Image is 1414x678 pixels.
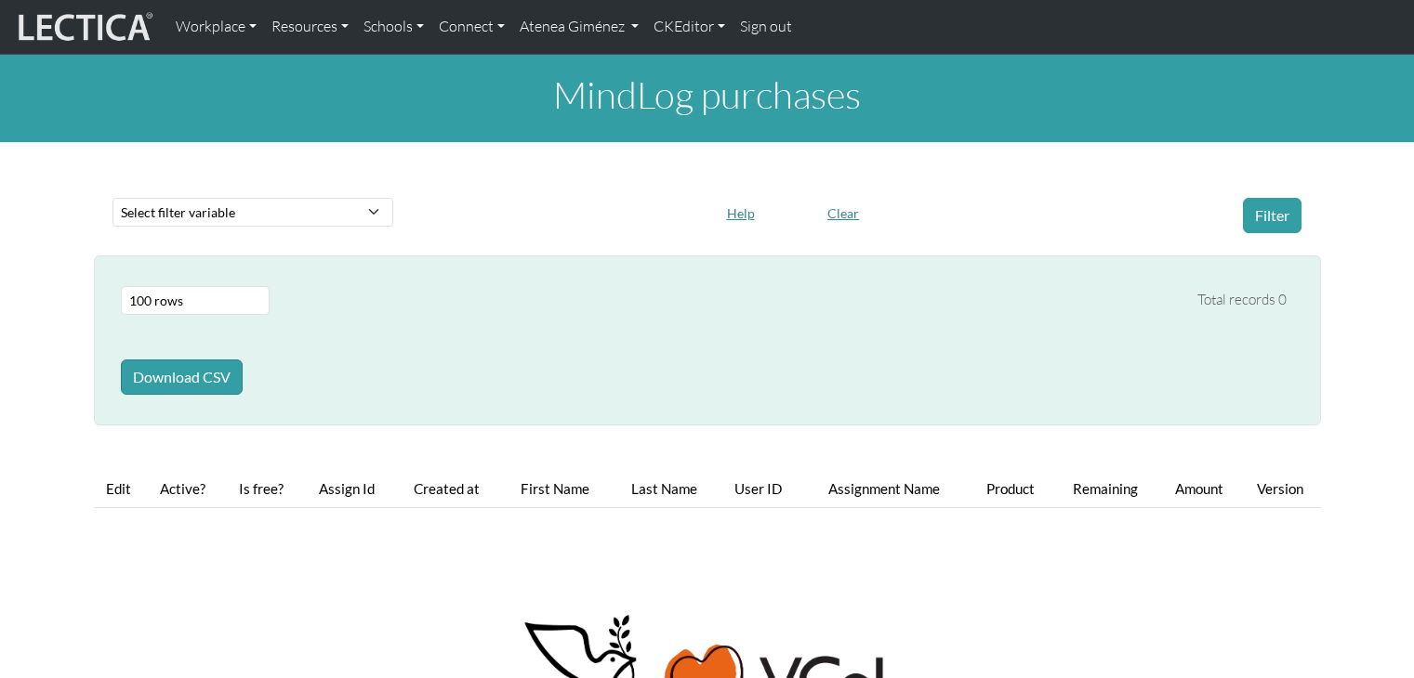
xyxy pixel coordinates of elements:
[392,470,499,508] th: Created at
[718,470,799,508] th: User ID
[719,202,763,221] a: Help
[800,470,970,508] th: Assignment Name
[1197,289,1287,312] div: Total records 0
[512,7,646,46] a: Atenea Giménez
[1052,470,1158,508] th: Remaining
[719,199,763,228] button: Help
[1240,470,1320,508] th: Version
[431,7,512,46] a: Connect
[14,9,153,45] img: lecticalive
[1158,470,1241,508] th: Amount
[121,359,243,395] button: Download CSV
[168,7,264,46] a: Workplace
[500,470,611,508] th: First Name
[646,7,733,46] a: CKEditor
[819,199,867,228] button: Clear
[300,470,393,508] th: Assign Id
[970,470,1052,508] th: Product
[264,7,356,46] a: Resources
[144,470,223,508] th: Active?
[222,470,299,508] th: Is free?
[733,7,800,46] a: Sign out
[1243,198,1302,233] button: Filter
[94,470,144,508] th: Edit
[356,7,431,46] a: Schools
[611,470,718,508] th: Last Name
